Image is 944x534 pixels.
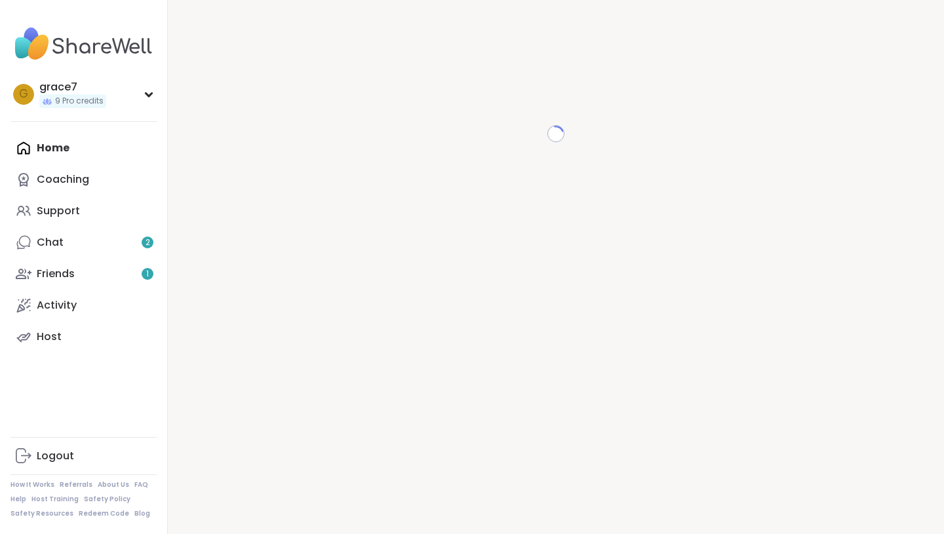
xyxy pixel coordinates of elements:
[37,172,89,187] div: Coaching
[37,204,80,218] div: Support
[60,480,92,489] a: Referrals
[10,227,157,258] a: Chat2
[146,237,150,248] span: 2
[10,440,157,472] a: Logout
[10,290,157,321] a: Activity
[10,164,157,195] a: Coaching
[10,21,157,67] img: ShareWell Nav Logo
[10,480,54,489] a: How It Works
[10,258,157,290] a: Friends1
[19,86,28,103] span: g
[134,480,148,489] a: FAQ
[31,495,79,504] a: Host Training
[37,267,75,281] div: Friends
[134,509,150,518] a: Blog
[37,298,77,313] div: Activity
[98,480,129,489] a: About Us
[37,330,62,344] div: Host
[84,495,130,504] a: Safety Policy
[37,449,74,463] div: Logout
[10,509,73,518] a: Safety Resources
[10,195,157,227] a: Support
[146,269,149,280] span: 1
[10,321,157,353] a: Host
[79,509,129,518] a: Redeem Code
[37,235,64,250] div: Chat
[55,96,104,107] span: 9 Pro credits
[10,495,26,504] a: Help
[39,80,106,94] div: grace7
